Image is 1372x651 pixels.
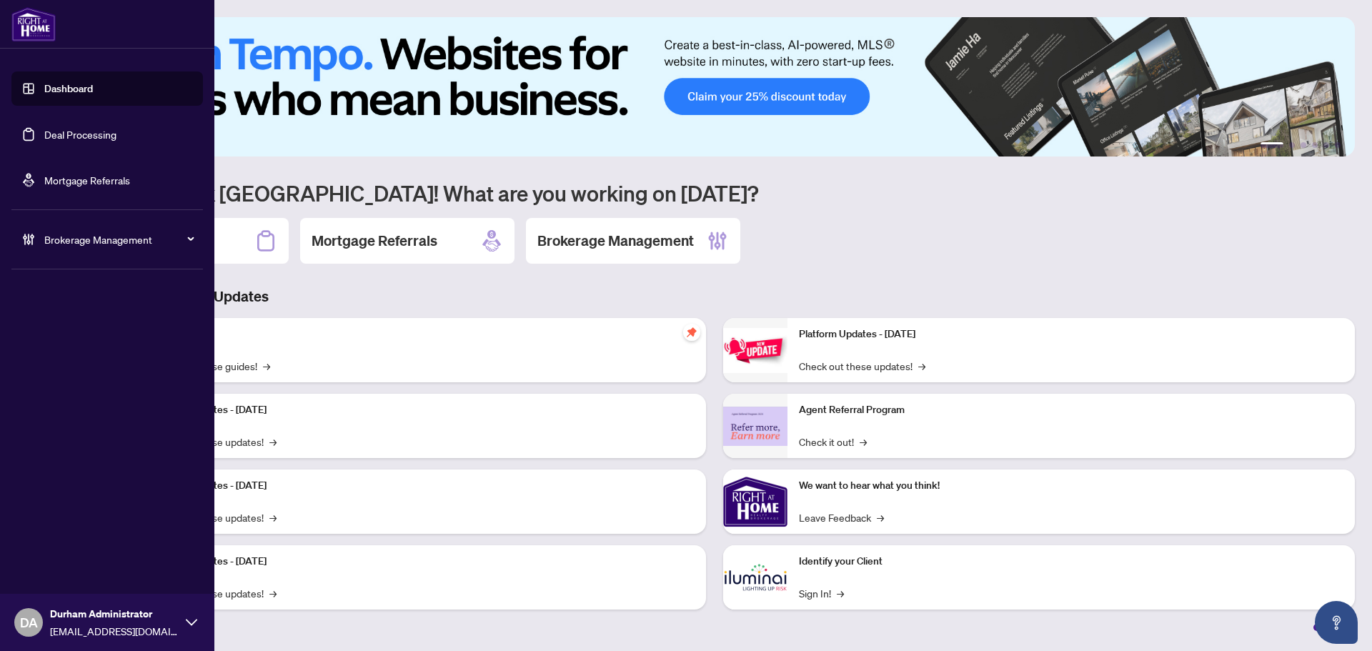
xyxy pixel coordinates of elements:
[1261,142,1283,148] button: 1
[918,358,925,374] span: →
[1312,142,1318,148] button: 4
[1323,142,1329,148] button: 5
[1289,142,1295,148] button: 2
[11,7,56,41] img: logo
[799,434,867,449] a: Check it out!→
[150,554,695,570] p: Platform Updates - [DATE]
[74,179,1355,207] h1: Welcome back [GEOGRAPHIC_DATA]! What are you working on [DATE]?
[723,545,787,610] img: Identify your Client
[877,510,884,525] span: →
[50,606,179,622] span: Durham Administrator
[799,358,925,374] a: Check out these updates!→
[20,612,38,632] span: DA
[799,510,884,525] a: Leave Feedback→
[269,434,277,449] span: →
[74,17,1355,156] img: Slide 0
[799,554,1343,570] p: Identify your Client
[312,231,437,251] h2: Mortgage Referrals
[44,174,130,187] a: Mortgage Referrals
[799,478,1343,494] p: We want to hear what you think!
[860,434,867,449] span: →
[723,469,787,534] img: We want to hear what you think!
[723,328,787,373] img: Platform Updates - June 23, 2025
[837,585,844,601] span: →
[799,327,1343,342] p: Platform Updates - [DATE]
[723,407,787,446] img: Agent Referral Program
[263,358,270,374] span: →
[74,287,1355,307] h3: Brokerage & Industry Updates
[799,585,844,601] a: Sign In!→
[44,232,193,247] span: Brokerage Management
[150,402,695,418] p: Platform Updates - [DATE]
[799,402,1343,418] p: Agent Referral Program
[683,324,700,341] span: pushpin
[1335,142,1341,148] button: 6
[269,510,277,525] span: →
[150,478,695,494] p: Platform Updates - [DATE]
[537,231,694,251] h2: Brokerage Management
[50,623,179,639] span: [EMAIL_ADDRESS][DOMAIN_NAME]
[269,585,277,601] span: →
[44,82,93,95] a: Dashboard
[150,327,695,342] p: Self-Help
[44,128,116,141] a: Deal Processing
[1301,142,1306,148] button: 3
[1315,601,1358,644] button: Open asap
